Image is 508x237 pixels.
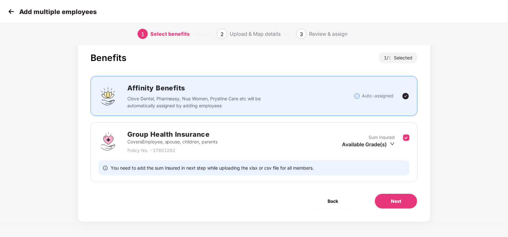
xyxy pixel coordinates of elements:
p: Auto-assigned [362,92,393,99]
div: Review & assign [309,29,347,39]
img: svg+xml;base64,PHN2ZyBpZD0iR3JvdXBfSGVhbHRoX0luc3VyYW5jZSIgZGF0YS1uYW1lPSJHcm91cCBIZWFsdGggSW5zdX... [99,132,118,151]
p: Policy No. - 37601262 [127,147,218,154]
span: You need to add the sum Insured in next step while uploading the xlsx or csv file for all members. [111,165,314,171]
span: 3 [300,31,303,37]
button: Back [312,194,354,209]
img: svg+xml;base64,PHN2ZyB4bWxucz0iaHR0cDovL3d3dy53My5vcmcvMjAwMC9zdmciIHdpZHRoPSIzMCIgaGVpZ2h0PSIzMC... [6,7,16,16]
div: 1 / Selected [379,52,417,63]
span: 1 [388,55,394,60]
div: Upload & Map details [230,29,281,39]
button: Next [375,194,417,209]
p: Add multiple employees [19,8,97,16]
div: Benefits [91,52,126,63]
h2: Affinity Benefits [127,83,354,93]
img: svg+xml;base64,PHN2ZyBpZD0iSW5mb18tXzMyeDMyIiBkYXRhLW5hbWU9IkluZm8gLSAzMngzMiIgeG1sbnM9Imh0dHA6Ly... [354,93,360,99]
img: svg+xml;base64,PHN2ZyBpZD0iVGljay0yNHgyNCIgeG1sbnM9Imh0dHA6Ly93d3cudzMub3JnLzIwMDAvc3ZnIiB3aWR0aD... [402,92,409,100]
span: 1 [141,31,144,37]
p: Covers Employee, spouse, children, parents [127,138,218,145]
p: Sum Insured [369,134,395,141]
div: Available Grade(s) [342,141,395,148]
div: Select benefits [150,29,190,39]
span: 2 [220,31,224,37]
span: info-circle [103,165,107,171]
span: Next [391,198,401,205]
span: down [390,141,395,146]
span: Back [328,198,338,205]
img: svg+xml;base64,PHN2ZyBpZD0iQWZmaW5pdHlfQmVuZWZpdHMiIGRhdGEtbmFtZT0iQWZmaW5pdHkgQmVuZWZpdHMiIHhtbG... [99,87,118,106]
p: Clove Dental, Pharmeasy, Nua Women, Prystine Care etc will be automatically assigned by adding em... [127,95,263,109]
h2: Group Health Insurance [127,129,218,140]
